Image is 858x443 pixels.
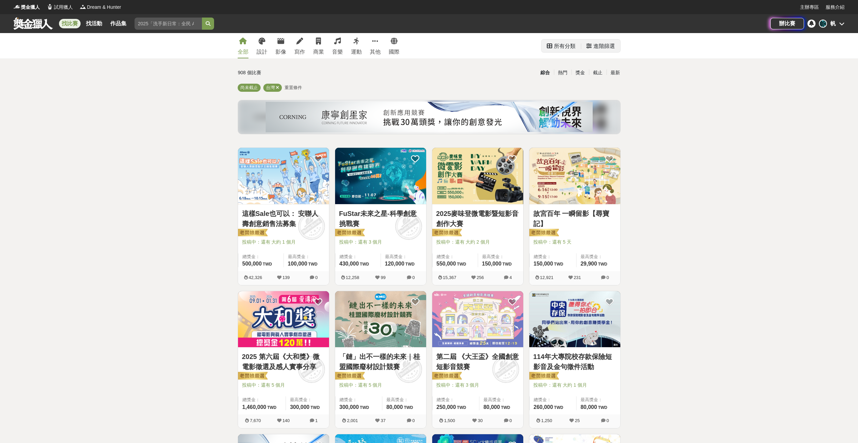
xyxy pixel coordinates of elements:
div: 影像 [275,48,286,56]
a: 2025麥味登微電影暨短影音創作大賽 [436,209,519,229]
img: Logo [80,3,86,10]
span: 550,000 [437,261,456,267]
div: 最新 [606,67,624,79]
span: 最高獎金： [290,396,325,403]
span: 12,258 [346,275,359,280]
span: 300,000 [290,404,309,410]
img: 老闆娘嚴選 [334,228,365,238]
span: 1 [315,418,318,423]
span: TWD [554,405,563,410]
span: 150,000 [482,261,502,267]
a: 找活動 [83,19,105,28]
span: 80,000 [386,404,403,410]
span: 試用獵人 [54,4,73,11]
span: 140 [283,418,290,423]
span: TWD [598,405,607,410]
img: Cover Image [432,291,523,348]
span: TWD [405,262,414,267]
span: TWD [360,405,369,410]
a: 寫作 [294,33,305,58]
span: 25 [575,418,580,423]
span: 256 [477,275,484,280]
span: 最高獎金： [581,396,616,403]
span: 獎金獵人 [21,4,40,11]
a: 音樂 [332,33,343,58]
span: 投稿中：還有 大約 1 個月 [533,382,616,389]
div: 所有分類 [554,39,575,53]
span: TWD [310,405,320,410]
a: 「鏈」出不一樣的未來｜桂盟國際廢材設計競賽 [339,352,422,372]
a: 辦比賽 [770,18,804,29]
span: TWD [457,262,466,267]
span: 12,921 [540,275,554,280]
span: 投稿中：還有 5 個月 [339,382,422,389]
img: 老闆娘嚴選 [431,228,462,238]
img: 老闆娘嚴選 [528,371,559,381]
span: 總獎金： [437,396,475,403]
div: 帆 [819,20,827,28]
span: TWD [501,405,510,410]
a: 運動 [351,33,362,58]
span: 尚未截止 [240,85,258,90]
img: Cover Image [529,291,620,348]
span: 139 [283,275,290,280]
div: 截止 [589,67,606,79]
span: 台灣 [266,85,275,90]
img: 老闆娘嚴選 [237,228,268,238]
span: 0 [412,275,415,280]
a: Cover Image [432,291,523,348]
div: 熱門 [554,67,571,79]
span: 80,000 [483,404,500,410]
img: Logo [47,3,53,10]
a: 這樣Sale也可以： 安聯人壽創意銷售法募集 [242,209,325,229]
span: TWD [554,262,563,267]
a: 2025 第六屆《大和獎》微電影徵選及感人實事分享 [242,352,325,372]
span: 最高獎金： [483,396,519,403]
a: 其他 [370,33,381,58]
img: Cover Image [238,291,329,348]
a: 114年大專院校存款保險短影音及金句徵件活動 [533,352,616,372]
div: 音樂 [332,48,343,56]
span: TWD [598,262,607,267]
div: 商業 [313,48,324,56]
span: 投稿中：還有 5 天 [533,239,616,246]
span: 最高獎金： [581,253,616,260]
span: 最高獎金： [385,253,422,260]
a: 故宮百年 一瞬留影【尋寶記】 [533,209,616,229]
span: 430,000 [339,261,359,267]
a: Cover Image [529,291,620,348]
span: 最高獎金： [386,396,422,403]
div: 寫作 [294,48,305,56]
div: 全部 [238,48,248,56]
img: Cover Image [335,291,426,348]
a: Cover Image [432,148,523,204]
span: 總獎金： [242,253,279,260]
span: 99 [381,275,385,280]
img: Cover Image [238,148,329,204]
span: TWD [360,262,369,267]
a: 服務介紹 [826,4,845,11]
a: LogoDream & Hunter [80,4,121,11]
span: 30 [478,418,482,423]
span: 120,000 [385,261,405,267]
a: 主辦專區 [800,4,819,11]
a: 作品集 [108,19,129,28]
img: Cover Image [529,148,620,204]
span: 231 [574,275,581,280]
img: Cover Image [335,148,426,204]
span: 最高獎金： [288,253,325,260]
span: 投稿中：還有 3 個月 [339,239,422,246]
span: TWD [308,262,317,267]
span: 4 [509,275,512,280]
img: 老闆娘嚴選 [431,371,462,381]
div: 帆 [830,20,836,28]
span: 投稿中：還有 3 個月 [436,382,519,389]
span: 29,900 [581,261,597,267]
span: 150,000 [534,261,553,267]
img: 450e0687-a965-40c0-abf0-84084e733638.png [266,102,593,132]
span: 1,460,000 [242,404,266,410]
span: 0 [315,275,318,280]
